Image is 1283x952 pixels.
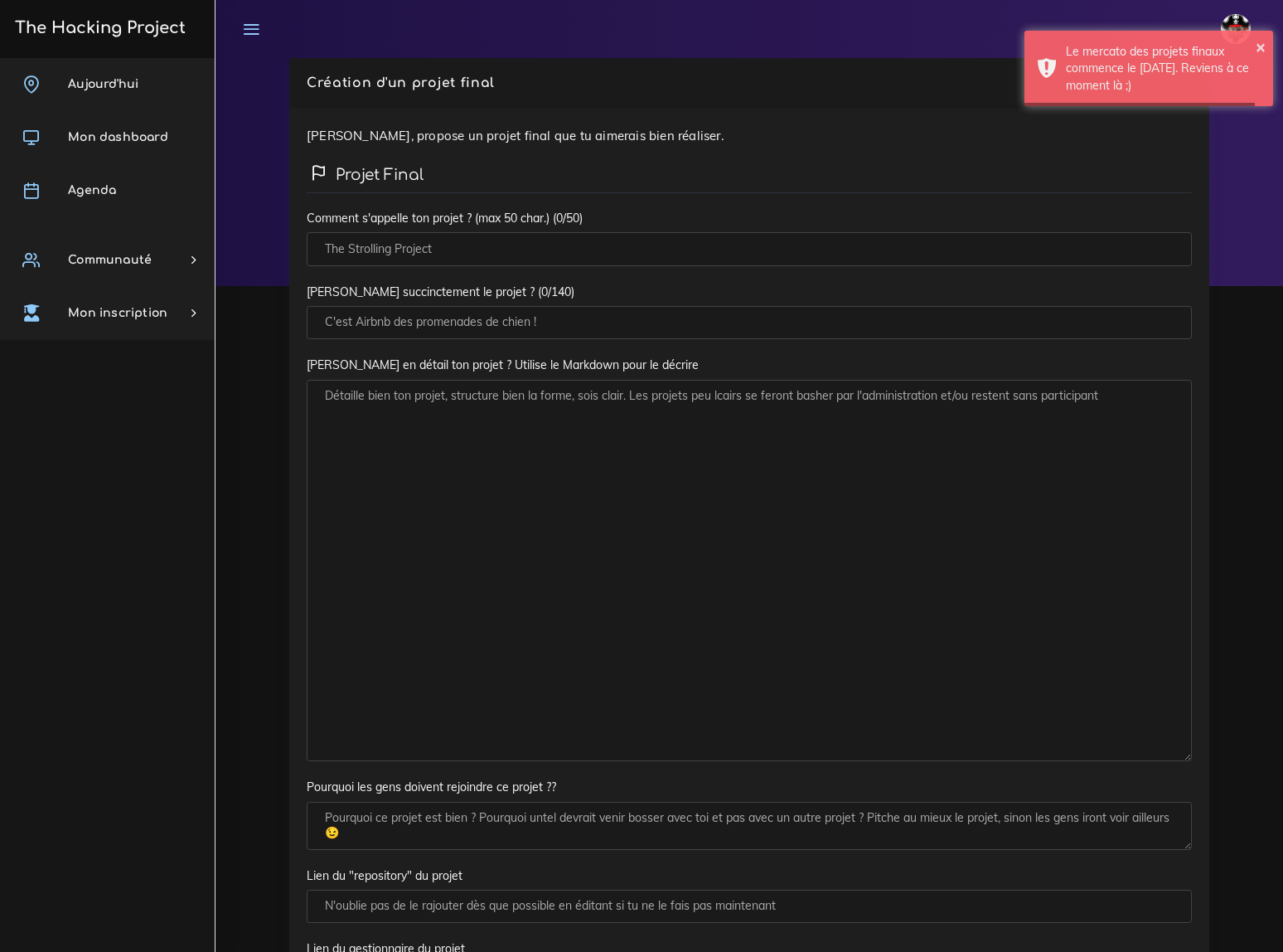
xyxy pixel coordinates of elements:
[68,78,138,90] span: Aujourd'hui
[307,306,1192,340] input: C'est Airbnb des promenades de chien !
[68,307,167,319] span: Mon inscription
[307,357,699,373] label: [PERSON_NAME] en détail ton projet ? Utilise le Markdown pour le décrire
[307,284,535,300] label: [PERSON_NAME] succinctement le projet ?
[553,210,583,226] label: (0/50)
[307,890,1192,924] input: N'oublie pas de le rajouter dès que possible en éditant si tu ne le fais pas maintenant
[1221,14,1251,44] img: avatar
[307,210,550,226] label: Comment s'appelle ton projet ? (max 50 char.)
[68,131,168,143] span: Mon dashboard
[1066,43,1261,94] div: Le mercato des projets finaux commence le [DATE]. Reviens à ce moment là ;)
[307,232,1192,266] input: The Strolling Project
[68,254,152,266] span: Communauté
[307,158,1192,193] h4: Projet Final
[10,19,186,37] h3: The Hacking Project
[538,284,574,300] label: (0/140)
[307,779,556,795] label: Pourquoi les gens doivent rejoindre ce projet ??
[307,75,1192,91] h4: Création d'un projet final
[68,184,116,197] span: Agenda
[307,867,462,884] label: Lien du "repository" du projet
[1256,38,1266,55] button: ×
[307,126,1192,146] p: [PERSON_NAME], propose un projet final que tu aimerais bien réaliser.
